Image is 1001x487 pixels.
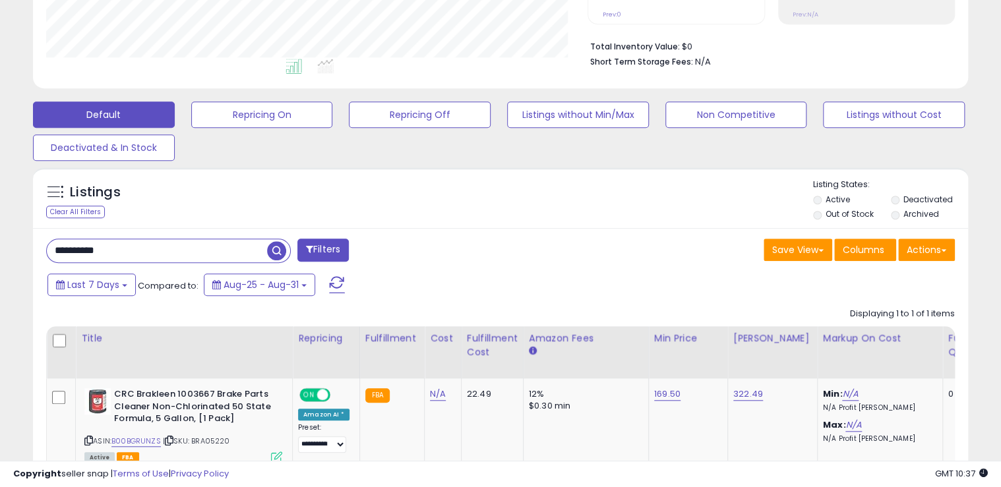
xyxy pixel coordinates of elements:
label: Deactivated [903,194,953,205]
p: Listing States: [813,179,969,191]
b: Total Inventory Value: [590,41,679,52]
span: 2025-09-8 10:37 GMT [935,467,988,480]
p: N/A Profit [PERSON_NAME] [823,403,932,413]
span: N/A [694,55,710,68]
span: Aug-25 - Aug-31 [224,278,299,291]
small: Amazon Fees. [529,345,537,357]
label: Active [825,194,849,205]
button: Filters [297,239,349,262]
th: The percentage added to the cost of goods (COGS) that forms the calculator for Min & Max prices. [817,326,942,378]
a: 169.50 [654,387,681,401]
a: N/A [430,387,446,401]
div: [PERSON_NAME] [733,331,812,345]
small: Prev: N/A [793,11,818,18]
span: | SKU: BRA05220 [163,436,230,446]
div: Fulfillment Cost [467,331,518,359]
div: seller snap | | [13,468,229,480]
div: Title [81,331,287,345]
div: Min Price [654,331,722,345]
label: Archived [903,208,939,219]
span: OFF [328,389,349,401]
button: Actions [898,239,955,261]
a: N/A [842,387,858,401]
small: Prev: 0 [602,11,621,18]
div: Amazon AI * [298,409,349,420]
div: Amazon Fees [529,331,643,345]
img: 417ooIcTY9L._SL40_.jpg [84,388,111,415]
button: Repricing On [191,101,333,128]
button: Non Competitive [665,101,807,128]
a: Terms of Use [113,467,169,480]
div: Clear All Filters [46,206,105,218]
div: Displaying 1 to 1 of 1 items [850,308,955,320]
div: 12% [529,388,638,400]
button: Default [33,101,175,128]
div: Fulfillment [365,331,419,345]
div: $0.30 min [529,400,638,412]
b: Short Term Storage Fees: [590,56,692,67]
a: Privacy Policy [171,467,229,480]
label: Out of Stock [825,208,873,219]
button: Columns [834,239,896,261]
b: CRC Brakleen 1003667 Brake Parts Cleaner Non-Chlorinated 50 State Formula, 5 Gallon, [1 Pack] [114,388,274,428]
a: B00BGRUNZS [111,436,161,447]
div: Cost [430,331,456,345]
a: 322.49 [733,387,763,401]
button: Aug-25 - Aug-31 [204,273,315,296]
button: Listings without Cost [823,101,965,128]
div: Markup on Cost [823,331,937,345]
div: 0 [948,388,989,400]
strong: Copyright [13,467,61,480]
span: Compared to: [138,279,198,292]
li: $0 [590,38,945,53]
div: Fulfillable Quantity [948,331,994,359]
small: FBA [365,388,390,403]
b: Max: [823,418,846,431]
b: Min: [823,387,843,400]
div: Preset: [298,423,349,453]
button: Last 7 Days [47,273,136,296]
span: ON [301,389,317,401]
div: Repricing [298,331,354,345]
p: N/A Profit [PERSON_NAME] [823,434,932,444]
button: Listings without Min/Max [507,101,649,128]
button: Deactivated & In Stock [33,134,175,161]
span: Last 7 Days [67,278,119,291]
a: N/A [845,418,861,432]
span: All listings currently available for purchase on Amazon [84,452,115,463]
span: FBA [117,452,139,463]
span: Columns [843,243,884,256]
button: Save View [764,239,832,261]
button: Repricing Off [349,101,491,128]
div: 22.49 [467,388,513,400]
h5: Listings [70,183,121,202]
